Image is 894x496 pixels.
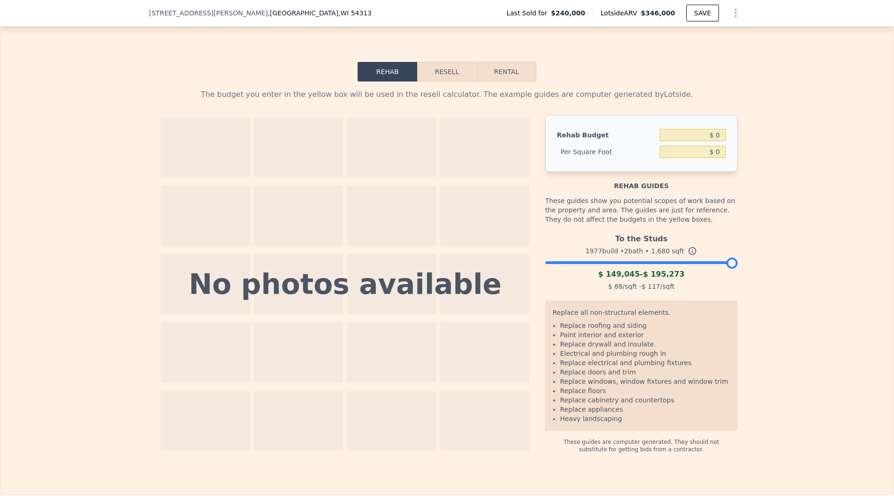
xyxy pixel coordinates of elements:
span: Lotside ARV [601,8,641,18]
li: Replace floors [560,386,730,395]
div: No photos available [189,270,502,298]
li: Replace drywall and insulate [560,340,730,349]
div: These guides are computer generated. They should not substitute for getting bids from a contractor. [545,431,738,453]
span: , WI 54313 [339,9,372,17]
button: Resell [417,62,476,82]
span: $ 88 [608,283,623,290]
li: Replace windows, window fixtures and window trim [560,377,730,386]
span: Last Sold for [507,8,551,18]
span: , [GEOGRAPHIC_DATA] [268,8,372,18]
button: Show Options [726,4,745,22]
li: Replace doors and trim [560,367,730,377]
span: $ 149,045 [598,270,640,279]
div: Rehab guides [545,172,738,190]
button: SAVE [686,5,719,21]
li: Heavy landscaping [560,414,730,423]
div: These guides show you potential scopes of work based on the property and area. The guides are jus... [545,190,738,230]
li: Replace appliances [560,405,730,414]
button: Rehab [358,62,417,82]
li: Replace electrical and plumbing fixtures [560,358,730,367]
span: $ 117 [642,283,660,290]
div: The budget you enter in the yellow box will be used in the resell calculator. The example guides ... [156,89,738,100]
span: [STREET_ADDRESS][PERSON_NAME] [149,8,268,18]
span: 1,680 [651,247,670,255]
li: Electrical and plumbing rough in [560,349,730,358]
li: Replace roofing and siding [560,321,730,330]
div: /sqft - /sqft [545,280,738,293]
li: Paint interior and exterior [560,330,730,340]
div: Per Square Foot [557,143,656,160]
div: Replace all non-structural elements. [553,308,730,321]
div: To the Studs [545,230,738,245]
span: $ 195,273 [643,270,685,279]
div: 1977 build • 2 bath • sqft [545,245,738,258]
button: Rental [477,62,536,82]
li: Replace cabinetry and countertops [560,395,730,405]
div: - [545,269,738,280]
div: Rehab Budget [557,127,656,143]
span: $346,000 [641,9,675,17]
span: $240,000 [551,8,585,18]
